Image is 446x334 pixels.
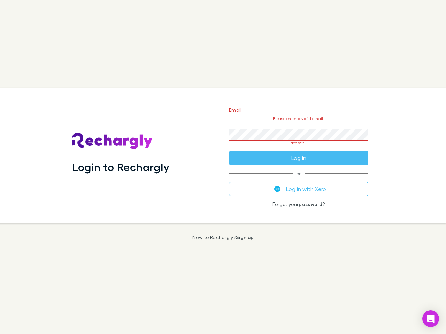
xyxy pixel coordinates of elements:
span: or [229,173,368,174]
h1: Login to Rechargly [72,160,169,174]
img: Rechargly's Logo [72,133,153,149]
button: Log in with Xero [229,182,368,196]
a: Sign up [236,234,254,240]
a: password [299,201,322,207]
img: Xero's logo [274,186,280,192]
button: Log in [229,151,368,165]
p: Please enter a valid email. [229,116,368,121]
p: New to Rechargly? [192,234,254,240]
p: Forgot your ? [229,201,368,207]
div: Open Intercom Messenger [422,310,439,327]
p: Please fill [229,141,368,145]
